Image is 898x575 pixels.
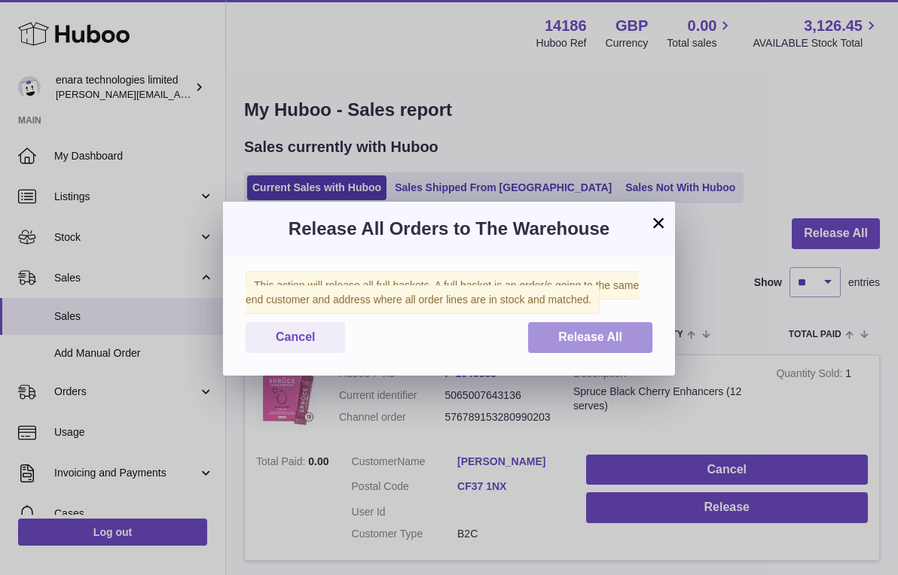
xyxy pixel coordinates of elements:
[246,271,639,314] span: This action will release all full baskets. A full basket is an order/s going to the same end cust...
[649,214,667,232] button: ×
[246,217,652,241] h3: Release All Orders to The Warehouse
[558,330,622,343] span: Release All
[246,322,345,353] button: Cancel
[528,322,652,353] button: Release All
[276,330,315,343] span: Cancel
